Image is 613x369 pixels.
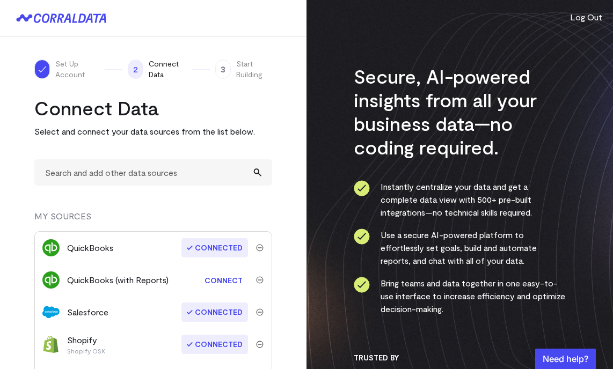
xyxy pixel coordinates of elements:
div: Shopify [67,334,105,355]
div: Salesforce [67,306,108,319]
img: ico-check-circle-4b19435c.svg [354,228,370,245]
input: Search and add other data sources [34,159,272,186]
img: ico-check-circle-4b19435c.svg [354,180,370,196]
img: trash-40e54a27.svg [256,341,264,348]
span: Set Up Account [55,58,99,80]
img: quickbooks-67797952.svg [42,239,60,256]
h2: Connect Data [34,96,272,120]
p: Shopify OSK [67,346,105,355]
span: Start Building [236,58,272,80]
h3: Secure, AI-powered insights from all your business data—no coding required. [354,64,566,159]
img: quickbooks-67797952.svg [42,271,60,289]
li: Use a secure AI-powered platform to effortlessly set goals, build and automate reports, and chat ... [354,228,566,267]
button: Log Out [570,11,602,24]
span: 3 [215,60,231,79]
span: Connected [181,238,248,257]
li: Bring teams and data together in one easy-to-use interface to increase efficiency and optimize de... [354,277,566,315]
span: 2 [128,60,143,79]
img: trash-40e54a27.svg [256,308,264,316]
img: salesforce-aa4b4df5.svg [42,304,60,321]
img: trash-40e54a27.svg [256,244,264,252]
span: Connected [181,302,248,322]
img: shopify-673fa4e3.svg [42,336,60,353]
h3: Trusted By [354,353,566,363]
span: Connected [181,335,248,354]
p: Select and connect your data sources from the list below. [34,125,272,138]
div: QuickBooks (with Reports) [67,274,169,286]
li: Instantly centralize your data and get a complete data view with 500+ pre-built integrations—no t... [354,180,566,219]
div: MY SOURCES [34,210,272,231]
img: ico-check-white-5ff98cb1.svg [37,64,48,75]
a: Connect [199,270,248,290]
img: trash-40e54a27.svg [256,276,264,284]
img: ico-check-circle-4b19435c.svg [354,277,370,293]
span: Connect Data [149,58,187,80]
div: QuickBooks [67,241,113,254]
